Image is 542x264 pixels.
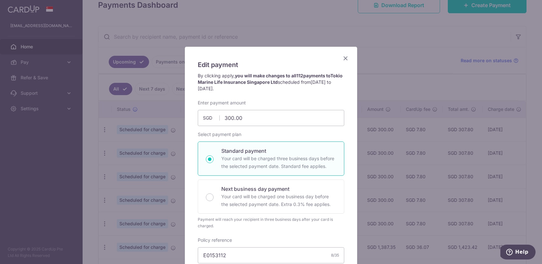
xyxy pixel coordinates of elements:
[198,216,344,229] div: Payment will reach your recipient in three business days after your card is charged.
[221,147,336,155] p: Standard payment
[331,252,339,259] div: 8/35
[203,115,220,121] span: SGD
[221,193,336,208] p: Your card will be charged one business day before the selected payment date. Extra 0.3% fee applies.
[198,100,246,106] label: Enter payment amount
[296,73,303,78] span: 112
[342,54,349,62] button: Close
[198,60,344,70] h5: Edit payment
[221,185,336,193] p: Next business day payment
[198,73,343,85] strong: you will make changes to all payments to
[198,131,241,138] label: Select payment plan
[500,245,536,261] iframe: Opens a widget where you can find more information
[198,237,232,243] label: Policy reference
[221,155,336,170] p: Your card will be charged three business days before the selected payment date. Standard fee appl...
[198,110,344,126] input: 0.00
[198,73,344,92] p: By clicking apply, scheduled from .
